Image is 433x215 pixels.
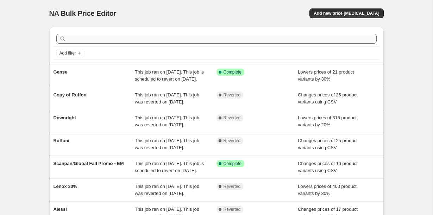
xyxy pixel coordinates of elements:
span: Gense [54,69,68,75]
span: Changes prices of 25 product variants using CSV [298,138,358,150]
span: Scanpan/Global Fall Promo - EM [54,161,124,166]
span: Ruffoni [54,138,69,143]
span: NA Bulk Price Editor [49,10,117,17]
span: Changes prices of 25 product variants using CSV [298,92,358,105]
span: Add new price [MEDICAL_DATA] [314,11,379,16]
span: Reverted [224,115,241,121]
span: This job ran on [DATE]. This job is scheduled to revert on [DATE]. [135,161,204,173]
span: Lowers prices of 400 product variants by 30% [298,184,357,196]
span: This job ran on [DATE]. This job was reverted on [DATE]. [135,115,199,127]
span: Changes prices of 16 product variants using CSV [298,161,358,173]
span: This job ran on [DATE]. This job was reverted on [DATE]. [135,138,199,150]
button: Add new price [MEDICAL_DATA] [309,8,383,18]
span: Downright [54,115,76,120]
span: Alessi [54,207,67,212]
span: Lowers prices of 315 product variants by 20% [298,115,357,127]
span: Lenox 30% [54,184,77,189]
span: Complete [224,69,241,75]
button: Add filter [56,49,84,57]
span: This job ran on [DATE]. This job is scheduled to revert on [DATE]. [135,69,204,82]
span: Copy of Ruffoni [54,92,88,97]
span: Reverted [224,138,241,144]
span: This job ran on [DATE]. This job was reverted on [DATE]. [135,184,199,196]
span: Reverted [224,92,241,98]
span: Reverted [224,207,241,212]
span: Lowers prices of 21 product variants by 30% [298,69,354,82]
span: Add filter [59,50,76,56]
span: This job ran on [DATE]. This job was reverted on [DATE]. [135,92,199,105]
span: Reverted [224,184,241,189]
span: Complete [224,161,241,166]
